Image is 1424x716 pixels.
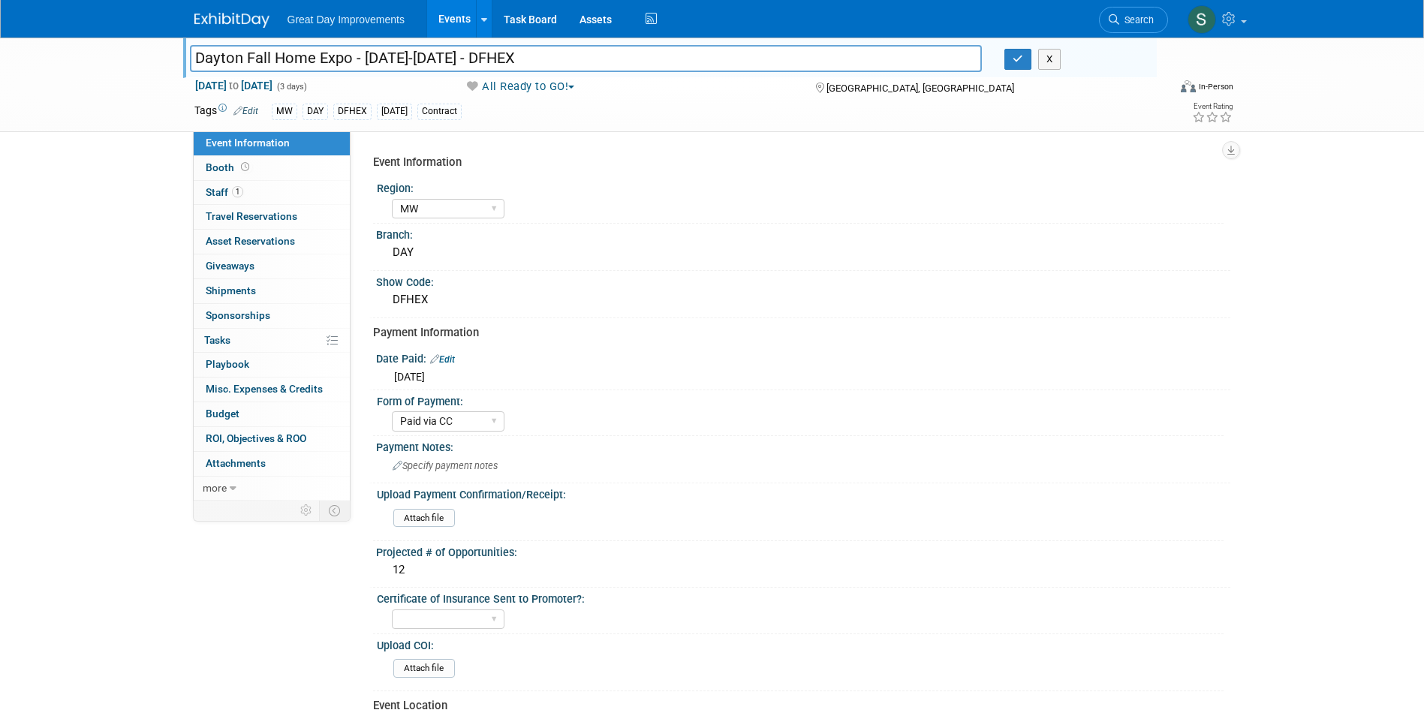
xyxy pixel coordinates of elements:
td: Personalize Event Tab Strip [294,501,320,520]
span: Budget [206,408,239,420]
div: Contract [417,104,462,119]
span: [DATE] [DATE] [194,79,273,92]
a: Event Information [194,131,350,155]
div: DFHEX [333,104,372,119]
div: Date Paid: [376,347,1230,367]
td: Tags [194,103,258,120]
div: Event Location [373,698,1219,714]
a: Search [1099,7,1168,33]
a: Booth [194,156,350,180]
span: Travel Reservations [206,210,297,222]
div: MW [272,104,297,119]
span: Shipments [206,284,256,296]
div: Region: [377,177,1224,196]
div: [DATE] [377,104,412,119]
span: 1 [232,186,243,197]
div: Projected # of Opportunities: [376,541,1230,560]
a: more [194,477,350,501]
span: more [203,482,227,494]
a: Edit [233,106,258,116]
a: Sponsorships [194,304,350,328]
a: Attachments [194,452,350,476]
span: to [227,80,241,92]
span: [DATE] [394,371,425,383]
span: Search [1119,14,1154,26]
a: Giveaways [194,254,350,278]
div: Form of Payment: [377,390,1224,409]
div: Payment Notes: [376,436,1230,455]
button: X [1038,49,1061,70]
a: Travel Reservations [194,205,350,229]
a: Edit [430,354,455,365]
a: Playbook [194,353,350,377]
img: Sha'Nautica Sales [1188,5,1216,34]
div: Show Code: [376,271,1230,290]
div: Event Format [1079,78,1234,101]
div: In-Person [1198,81,1233,92]
div: Payment Information [373,325,1219,341]
a: Tasks [194,329,350,353]
a: Budget [194,402,350,426]
div: Upload Payment Confirmation/Receipt: [377,483,1224,502]
span: Attachments [206,457,266,469]
div: Upload COI: [377,634,1224,653]
span: Booth not reserved yet [238,161,252,173]
span: Sponsorships [206,309,270,321]
span: Tasks [204,334,230,346]
div: Certificate of Insurance Sent to Promoter?: [377,588,1224,606]
div: 12 [387,558,1219,582]
a: Asset Reservations [194,230,350,254]
span: Giveaways [206,260,254,272]
div: Branch: [376,224,1230,242]
td: Toggle Event Tabs [319,501,350,520]
span: Specify payment notes [393,460,498,471]
div: DAY [387,241,1219,264]
span: [GEOGRAPHIC_DATA], [GEOGRAPHIC_DATA] [826,83,1014,94]
button: All Ready to GO! [459,79,580,95]
span: Asset Reservations [206,235,295,247]
a: ROI, Objectives & ROO [194,427,350,451]
div: DAY [303,104,328,119]
div: DFHEX [387,288,1219,311]
span: Staff [206,186,243,198]
div: Event Information [373,155,1219,170]
span: Booth [206,161,252,173]
span: (3 days) [275,82,307,92]
img: ExhibitDay [194,13,269,28]
a: Misc. Expenses & Credits [194,378,350,402]
img: Format-Inperson.png [1181,80,1196,92]
div: Event Rating [1192,103,1233,110]
span: ROI, Objectives & ROO [206,432,306,444]
span: Misc. Expenses & Credits [206,383,323,395]
a: Shipments [194,279,350,303]
span: Playbook [206,358,249,370]
a: Staff1 [194,181,350,205]
span: Great Day Improvements [288,14,405,26]
span: Event Information [206,137,290,149]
